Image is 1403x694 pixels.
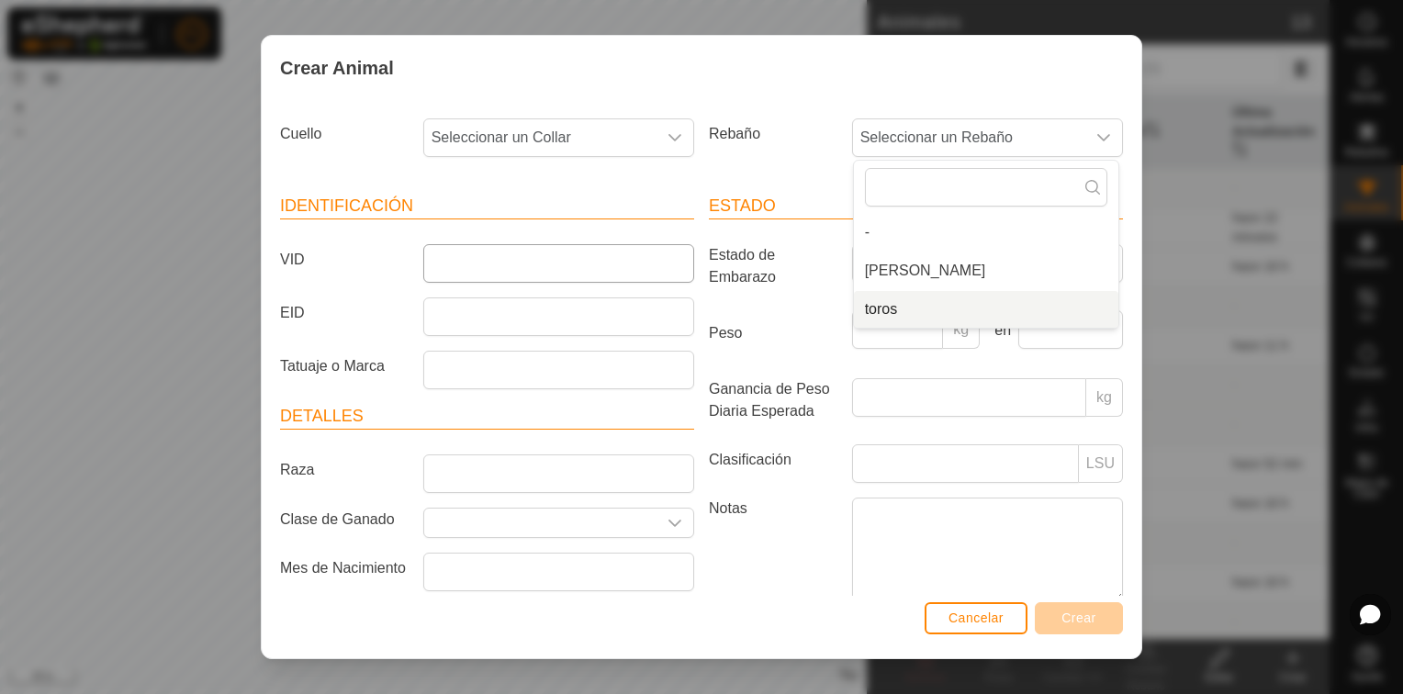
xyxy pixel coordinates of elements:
label: Ganancia de Peso Diaria Esperada [701,378,845,422]
label: Cuello [273,118,416,150]
label: Clase de Ganado [273,508,416,531]
label: Peso [701,310,845,356]
li: VACAS BELÉN [854,252,1118,289]
li: toros [854,291,1118,328]
div: Disparador desplegable [657,509,693,537]
label: Notas [701,498,845,601]
button: Cancelar [925,602,1027,634]
span: toros [865,298,898,320]
label: EID [273,297,416,329]
ul: Lista de opciones [854,214,1118,328]
header: Identificación [280,194,694,219]
font: Seleccionar un Collar [432,129,571,145]
header: Estado [709,194,1123,219]
li: - [854,214,1118,251]
span: - [865,221,870,243]
span: Seleccionar un Collar [424,119,657,156]
label: Mes de Nacimiento [273,553,416,584]
label: VID [273,244,416,275]
label: Raza [273,454,416,486]
span: [PERSON_NAME] [865,260,986,282]
div: Disparador desplegable [1085,119,1122,156]
div: Disparador desplegable [657,119,693,156]
font: Seleccionar un Rebaño [860,129,1013,145]
span: Seleccionar un Rebaño [853,119,1085,156]
span: Crear Animal [280,54,394,82]
label: Estado de Embarazo [701,244,845,288]
header: Detalles [280,404,694,430]
label: Rebaño [701,118,845,150]
span: Cancelar [948,610,1004,625]
p-inputgroup-addon: kg [1086,378,1123,417]
label: Clasificación [701,444,845,476]
p-inputgroup-addon: kg [943,310,980,349]
label: Tatuaje o Marca [273,351,416,382]
span: Crear [1061,610,1096,625]
label: en [987,319,1011,341]
button: Crear [1035,602,1123,634]
p-inputgroup-addon: LSU [1079,444,1123,483]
